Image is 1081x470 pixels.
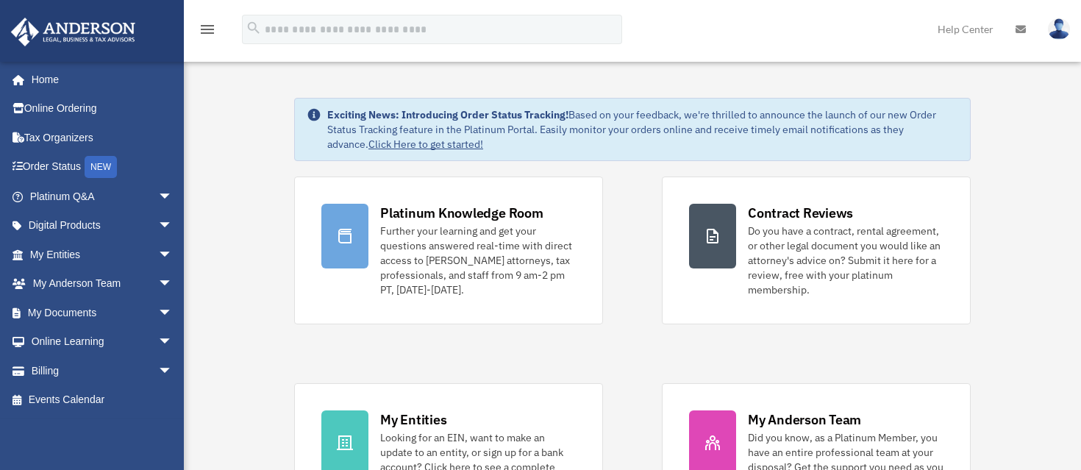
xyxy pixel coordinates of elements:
[10,94,195,124] a: Online Ordering
[199,21,216,38] i: menu
[85,156,117,178] div: NEW
[10,152,195,182] a: Order StatusNEW
[158,356,188,386] span: arrow_drop_down
[199,26,216,38] a: menu
[380,204,543,222] div: Platinum Knowledge Room
[10,65,188,94] a: Home
[7,18,140,46] img: Anderson Advisors Platinum Portal
[10,211,195,241] a: Digital Productsarrow_drop_down
[10,385,195,415] a: Events Calendar
[327,107,958,152] div: Based on your feedback, we're thrilled to announce the launch of our new Order Status Tracking fe...
[1048,18,1070,40] img: User Pic
[10,327,195,357] a: Online Learningarrow_drop_down
[246,20,262,36] i: search
[380,410,446,429] div: My Entities
[748,224,943,297] div: Do you have a contract, rental agreement, or other legal document you would like an attorney's ad...
[748,204,853,222] div: Contract Reviews
[10,269,195,299] a: My Anderson Teamarrow_drop_down
[158,269,188,299] span: arrow_drop_down
[10,123,195,152] a: Tax Organizers
[158,327,188,357] span: arrow_drop_down
[158,182,188,212] span: arrow_drop_down
[748,410,861,429] div: My Anderson Team
[158,298,188,328] span: arrow_drop_down
[10,298,195,327] a: My Documentsarrow_drop_down
[10,356,195,385] a: Billingarrow_drop_down
[294,177,603,324] a: Platinum Knowledge Room Further your learning and get your questions answered real-time with dire...
[327,108,568,121] strong: Exciting News: Introducing Order Status Tracking!
[158,240,188,270] span: arrow_drop_down
[10,240,195,269] a: My Entitiesarrow_drop_down
[10,182,195,211] a: Platinum Q&Aarrow_drop_down
[662,177,971,324] a: Contract Reviews Do you have a contract, rental agreement, or other legal document you would like...
[368,138,483,151] a: Click Here to get started!
[158,211,188,241] span: arrow_drop_down
[380,224,576,297] div: Further your learning and get your questions answered real-time with direct access to [PERSON_NAM...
